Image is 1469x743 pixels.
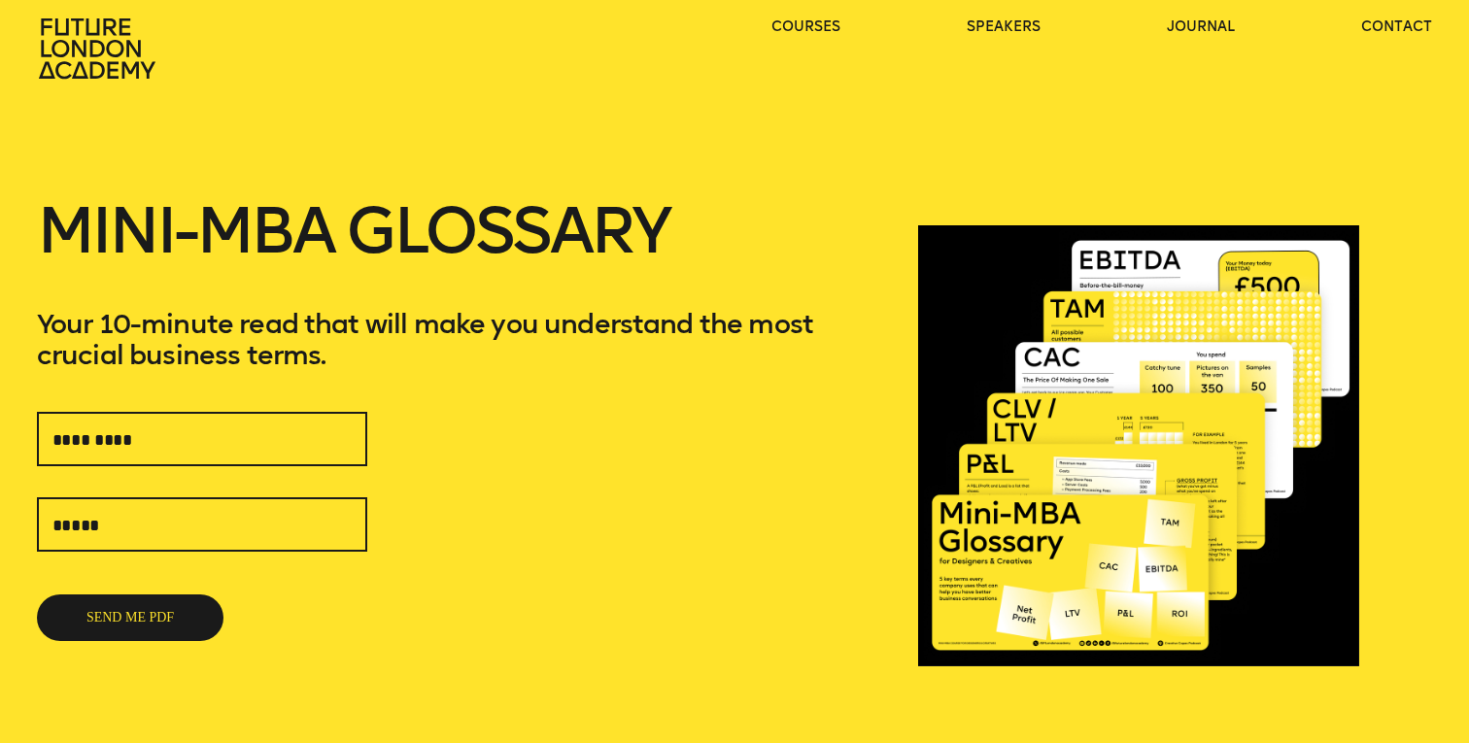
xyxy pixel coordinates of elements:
a: courses [771,17,840,37]
a: speakers [967,17,1041,37]
p: Your 10-minute read that will make you understand the most crucial business terms. [37,309,881,371]
a: contact [1361,17,1432,37]
a: journal [1167,17,1235,37]
button: SEND ME PDF [37,594,223,641]
h1: Mini-MBA Glossary [37,200,881,309]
